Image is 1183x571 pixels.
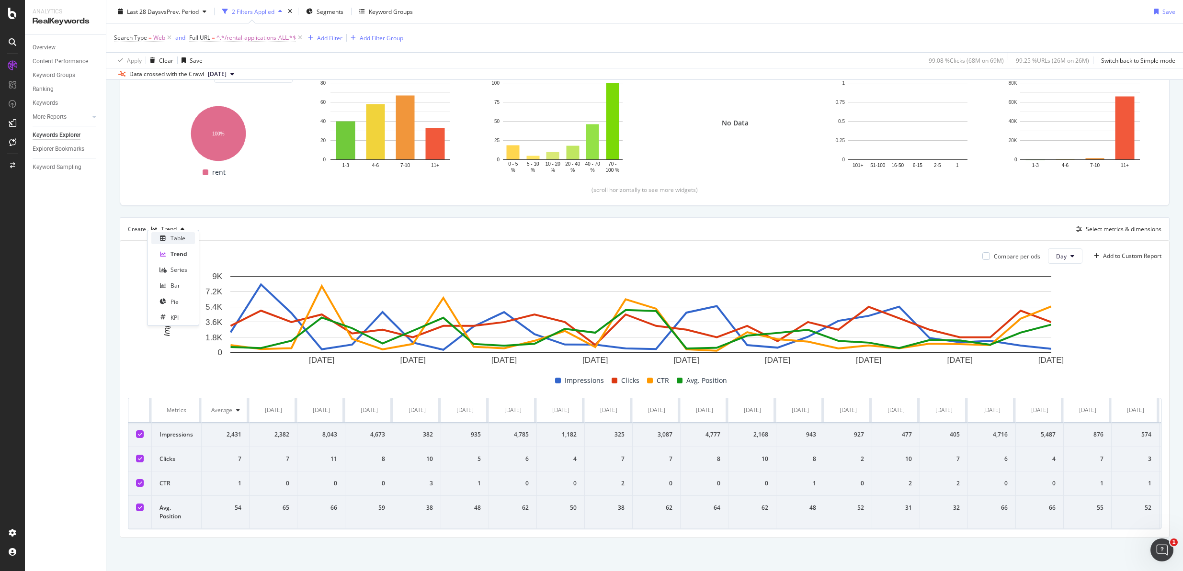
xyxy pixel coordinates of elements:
[497,504,529,512] div: 62
[1119,504,1151,512] div: 52
[1119,479,1151,488] div: 1
[1119,455,1151,463] div: 3
[190,56,203,64] div: Save
[1038,356,1064,365] text: [DATE]
[833,78,982,174] div: A chart.
[161,7,199,15] span: vs Prev. Period
[838,119,845,124] text: 0.5
[1079,406,1096,414] div: [DATE]
[159,56,173,64] div: Clear
[33,112,90,122] a: More Reports
[401,504,433,512] div: 38
[33,162,99,172] a: Keyword Sampling
[204,68,238,80] button: [DATE]
[355,4,417,19] button: Keyword Groups
[935,406,953,414] div: [DATE]
[1101,56,1175,64] div: Switch back to Simple mode
[792,406,809,414] div: [DATE]
[832,455,864,463] div: 2
[159,406,193,414] div: Metrics
[171,234,185,242] div: Table
[313,406,330,414] div: [DATE]
[175,34,185,42] div: and
[449,430,481,439] div: 935
[114,34,147,42] span: Search Type
[1024,455,1056,463] div: 4
[744,406,761,414] div: [DATE]
[232,7,274,15] div: 2 Filters Applied
[1097,53,1175,68] button: Switch back to Simple mode
[1170,538,1178,546] span: 1
[353,430,385,439] div: 4,673
[1127,406,1144,414] div: [DATE]
[527,161,539,167] text: 5 - 10
[688,455,720,463] div: 8
[621,375,639,386] span: Clicks
[1150,538,1173,561] iframe: Intercom live chat
[592,504,625,512] div: 38
[546,161,561,167] text: 10 - 20
[736,455,768,463] div: 10
[494,138,500,143] text: 25
[608,161,616,167] text: 70 -
[497,455,529,463] div: 6
[688,504,720,512] div: 64
[640,479,672,488] div: 0
[189,34,210,42] span: Full URL
[33,98,58,108] div: Keywords
[956,163,959,168] text: 1
[171,266,187,274] div: Series
[1009,80,1017,86] text: 80K
[976,479,1008,488] div: 0
[257,455,289,463] div: 7
[1005,78,1155,174] svg: A chart.
[488,78,637,174] svg: A chart.
[836,138,845,143] text: 0.25
[127,7,161,15] span: Last 28 Days
[347,32,403,44] button: Add Filter Group
[305,430,337,439] div: 8,043
[494,100,500,105] text: 75
[152,447,202,471] td: Clicks
[218,4,286,19] button: 2 Filters Applied
[591,168,595,173] text: %
[887,406,905,414] div: [DATE]
[1024,430,1056,439] div: 5,487
[551,168,555,173] text: %
[286,7,294,16] div: times
[842,80,845,86] text: 1
[784,455,816,463] div: 8
[128,271,1154,367] svg: A chart.
[592,479,625,488] div: 2
[1090,248,1161,264] button: Add to Custom Report
[316,78,465,174] svg: A chart.
[33,43,99,53] a: Overview
[688,479,720,488] div: 0
[33,130,80,140] div: Keywords Explorer
[114,53,142,68] button: Apply
[880,455,912,463] div: 10
[929,56,1004,64] div: 99.08 % Clicks ( 68M on 69M )
[840,406,857,414] div: [DATE]
[205,318,223,327] text: 3.6K
[305,455,337,463] div: 11
[33,43,56,53] div: Overview
[209,479,241,488] div: 1
[947,356,973,365] text: [DATE]
[161,226,177,232] div: Trend
[317,7,343,15] span: Segments
[152,471,202,496] td: CTR
[545,504,577,512] div: 50
[565,161,580,167] text: 20 - 40
[257,504,289,512] div: 65
[784,504,816,512] div: 48
[1103,253,1161,259] div: Add to Custom Report
[171,313,179,322] div: KPI
[1009,119,1017,124] text: 40K
[870,163,886,168] text: 51-100
[372,163,379,168] text: 4-6
[606,168,619,173] text: 100 %
[531,168,535,173] text: %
